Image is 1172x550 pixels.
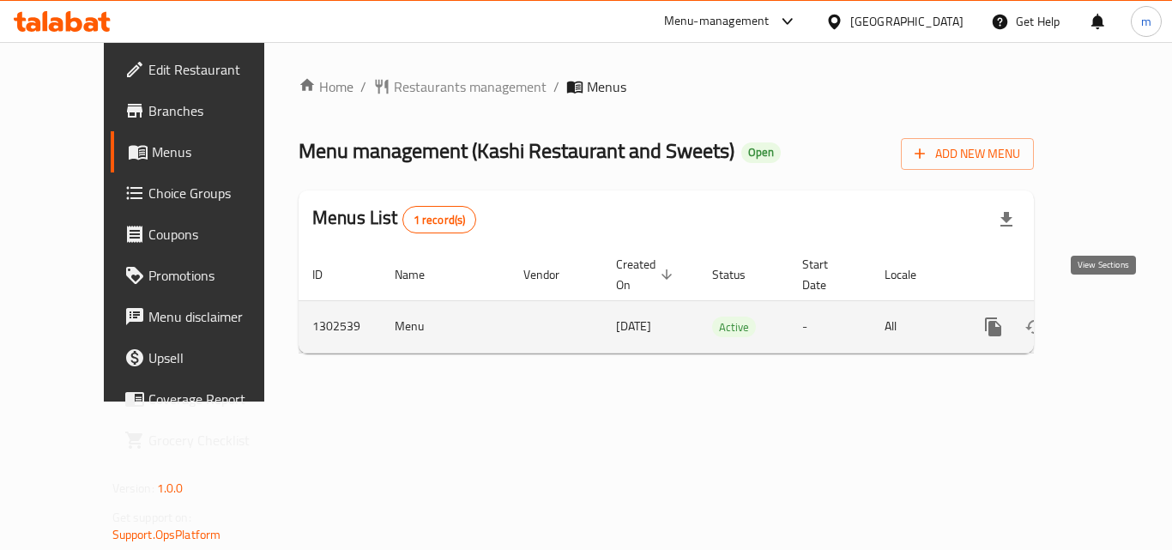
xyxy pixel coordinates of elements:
[741,142,781,163] div: Open
[712,317,756,337] span: Active
[148,224,286,245] span: Coupons
[788,300,871,353] td: -
[616,315,651,337] span: [DATE]
[901,138,1034,170] button: Add New Menu
[741,145,781,160] span: Open
[148,306,286,327] span: Menu disclaimer
[111,378,299,420] a: Coverage Report
[312,264,345,285] span: ID
[148,59,286,80] span: Edit Restaurant
[871,300,959,353] td: All
[111,337,299,378] a: Upsell
[148,265,286,286] span: Promotions
[111,214,299,255] a: Coupons
[360,76,366,97] li: /
[403,212,476,228] span: 1 record(s)
[885,264,939,285] span: Locale
[850,12,964,31] div: [GEOGRAPHIC_DATA]
[112,477,154,499] span: Version:
[148,430,286,450] span: Grocery Checklist
[111,296,299,337] a: Menu disclaimer
[915,143,1020,165] span: Add New Menu
[802,254,850,295] span: Start Date
[986,199,1027,240] div: Export file
[111,172,299,214] a: Choice Groups
[111,420,299,461] a: Grocery Checklist
[299,131,734,170] span: Menu management ( Kashi Restaurant and Sweets )
[587,76,626,97] span: Menus
[1141,12,1151,31] span: m
[402,206,477,233] div: Total records count
[616,254,678,295] span: Created On
[299,76,1034,97] nav: breadcrumb
[148,100,286,121] span: Branches
[312,205,476,233] h2: Menus List
[959,249,1151,301] th: Actions
[299,249,1151,354] table: enhanced table
[111,131,299,172] a: Menus
[381,300,510,353] td: Menu
[111,90,299,131] a: Branches
[523,264,582,285] span: Vendor
[553,76,559,97] li: /
[373,76,547,97] a: Restaurants management
[148,389,286,409] span: Coverage Report
[111,49,299,90] a: Edit Restaurant
[299,76,353,97] a: Home
[148,183,286,203] span: Choice Groups
[973,306,1014,348] button: more
[112,506,191,529] span: Get support on:
[395,264,447,285] span: Name
[111,255,299,296] a: Promotions
[299,300,381,353] td: 1302539
[112,523,221,546] a: Support.OpsPlatform
[394,76,547,97] span: Restaurants management
[152,142,286,162] span: Menus
[157,477,184,499] span: 1.0.0
[664,11,770,32] div: Menu-management
[712,264,768,285] span: Status
[148,348,286,368] span: Upsell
